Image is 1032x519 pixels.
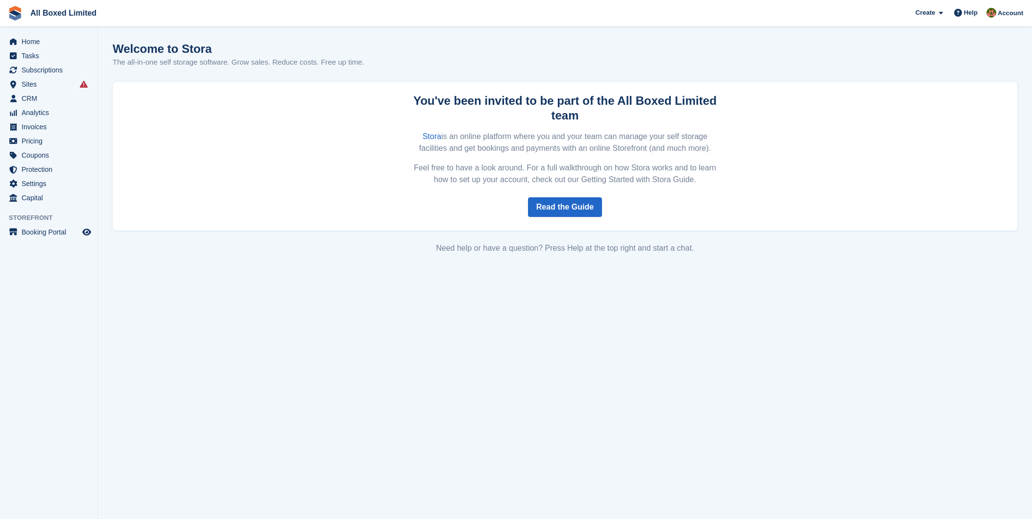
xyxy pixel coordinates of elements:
[22,77,80,91] span: Sites
[410,162,720,186] p: Feel free to have a look around. For a full walkthrough on how Stora works and to learn how to se...
[5,191,93,205] a: menu
[113,42,364,55] h1: Welcome to Stora
[22,177,80,190] span: Settings
[5,92,93,105] a: menu
[410,131,720,154] p: is an online platform where you and your team can manage your self storage facilities and get boo...
[5,177,93,190] a: menu
[423,132,441,141] a: Stora
[964,8,978,18] span: Help
[9,213,97,223] span: Storefront
[5,35,93,48] a: menu
[81,226,93,238] a: Preview store
[80,80,88,88] i: Smart entry sync failures have occurred
[22,63,80,77] span: Subscriptions
[915,8,935,18] span: Create
[986,8,996,18] img: Sharon Hawkins
[528,197,602,217] a: Read the Guide
[8,6,23,21] img: stora-icon-8386f47178a22dfd0bd8f6a31ec36ba5ce8667c1dd55bd0f319d3a0aa187defe.svg
[26,5,100,21] a: All Boxed Limited
[413,94,717,122] strong: You've been invited to be part of the All Boxed Limited team
[5,106,93,119] a: menu
[5,134,93,148] a: menu
[5,163,93,176] a: menu
[22,134,80,148] span: Pricing
[5,120,93,134] a: menu
[5,148,93,162] a: menu
[22,49,80,63] span: Tasks
[22,191,80,205] span: Capital
[22,120,80,134] span: Invoices
[113,57,364,68] p: The all-in-one self storage software. Grow sales. Reduce costs. Free up time.
[5,49,93,63] a: menu
[22,106,80,119] span: Analytics
[22,225,80,239] span: Booking Portal
[113,242,1017,254] div: Need help or have a question? Press Help at the top right and start a chat.
[998,8,1023,18] span: Account
[22,163,80,176] span: Protection
[5,77,93,91] a: menu
[22,92,80,105] span: CRM
[5,63,93,77] a: menu
[22,35,80,48] span: Home
[5,225,93,239] a: menu
[22,148,80,162] span: Coupons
